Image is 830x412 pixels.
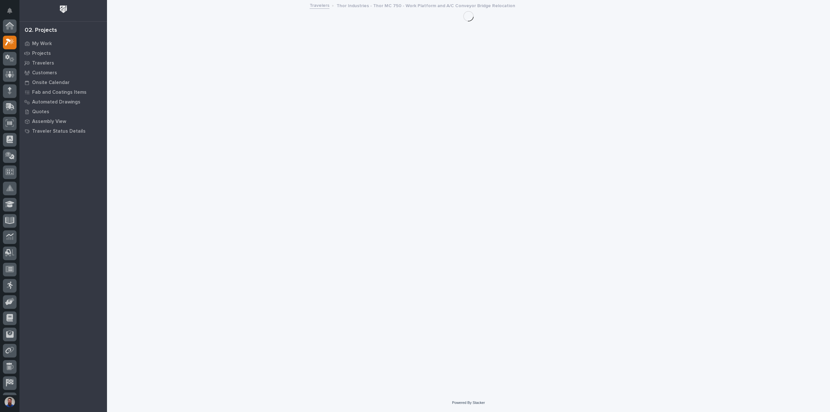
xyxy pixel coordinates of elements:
a: Travelers [19,58,107,68]
p: Thor Industries - Thor MC 750 - Work Platform and A/C Conveyor Bridge Relocation [337,2,515,9]
a: Quotes [19,107,107,116]
p: Travelers [32,60,54,66]
p: Projects [32,51,51,56]
a: Assembly View [19,116,107,126]
p: Customers [32,70,57,76]
p: My Work [32,41,52,47]
a: Automated Drawings [19,97,107,107]
p: Fab and Coatings Items [32,90,87,95]
button: Notifications [3,4,17,18]
p: Quotes [32,109,49,115]
a: Projects [19,48,107,58]
p: Assembly View [32,119,66,125]
a: Fab and Coatings Items [19,87,107,97]
a: Powered By Stacker [452,401,485,405]
a: My Work [19,39,107,48]
button: users-avatar [3,395,17,409]
a: Onsite Calendar [19,78,107,87]
p: Onsite Calendar [32,80,70,86]
a: Traveler Status Details [19,126,107,136]
a: Travelers [310,1,329,9]
a: Customers [19,68,107,78]
div: 02. Projects [25,27,57,34]
p: Traveler Status Details [32,128,86,134]
img: Workspace Logo [57,3,69,15]
div: Notifications [8,8,17,18]
p: Automated Drawings [32,99,80,105]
